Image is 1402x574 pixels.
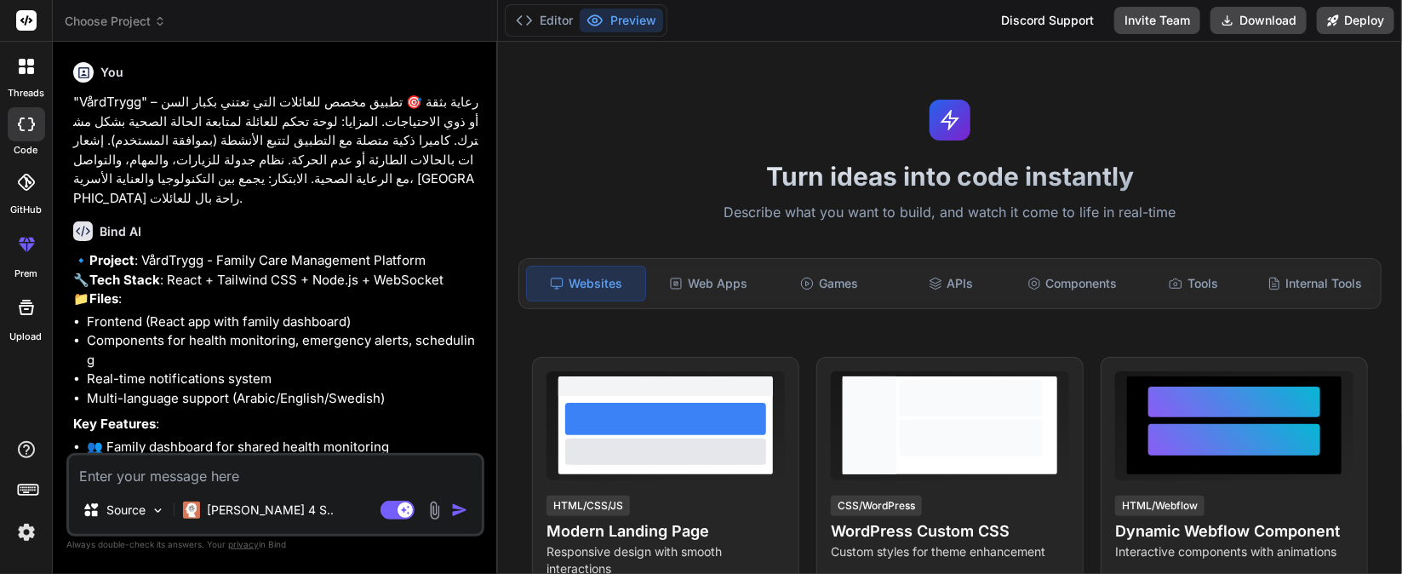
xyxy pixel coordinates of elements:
[65,13,166,30] span: Choose Project
[14,143,38,158] label: code
[1317,7,1394,34] button: Deploy
[73,415,481,434] p: :
[12,518,41,547] img: settings
[1115,543,1353,560] p: Interactive components with animations
[87,438,481,457] li: 👥 Family dashboard for shared health monitoring
[87,370,481,389] li: Real-time notifications system
[87,313,481,332] li: Frontend (React app with family dashboard)
[87,389,481,409] li: Multi-language support (Arabic/English/Swedish)
[207,502,334,519] p: [PERSON_NAME] 4 S..
[1256,266,1374,301] div: Internal Tools
[89,290,118,307] strong: Files
[8,86,44,100] label: threads
[580,9,663,32] button: Preview
[546,496,630,516] div: HTML/CSS/JS
[1135,266,1253,301] div: Tools
[10,203,42,217] label: GitHub
[991,7,1104,34] div: Discord Support
[831,519,1069,543] h4: WordPress Custom CSS
[451,502,468,519] img: icon
[649,266,768,301] div: Web Apps
[546,519,785,543] h4: Modern Landing Page
[10,330,43,344] label: Upload
[770,266,889,301] div: Games
[73,251,481,309] p: 🔹 : VårdTrygg - Family Care Management Platform 🔧 : React + Tailwind CSS + Node.js + WebSocket 📁 :
[892,266,1010,301] div: APIs
[87,331,481,370] li: Components for health monitoring, emergency alerts, scheduling
[1013,266,1131,301] div: Components
[73,93,481,208] p: "VårdTrygg" – رعاية بثقة 🎯 تطبيق مخصص للعائلات التي تعتني بكبار السن أو ذوي الاحتياجات. المزايا: ...
[1114,7,1200,34] button: Invite Team
[508,161,1392,192] h1: Turn ideas into code instantly
[508,202,1392,224] p: Describe what you want to build, and watch it come to life in real-time
[66,537,484,553] p: Always double-check its answers. Your in Bind
[100,223,141,240] h6: Bind AI
[14,267,37,281] label: prem
[1210,7,1307,34] button: Download
[425,501,444,520] img: attachment
[89,252,134,268] strong: Project
[526,266,646,301] div: Websites
[831,496,922,516] div: CSS/WordPress
[1115,519,1353,543] h4: Dynamic Webflow Component
[89,272,160,288] strong: Tech Stack
[1115,496,1205,516] div: HTML/Webflow
[73,416,156,432] strong: Key Features
[100,64,123,81] h6: You
[183,502,200,519] img: Claude 4 Sonnet
[106,502,146,519] p: Source
[228,539,259,549] span: privacy
[151,503,165,518] img: Pick Models
[509,9,580,32] button: Editor
[831,543,1069,560] p: Custom styles for theme enhancement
